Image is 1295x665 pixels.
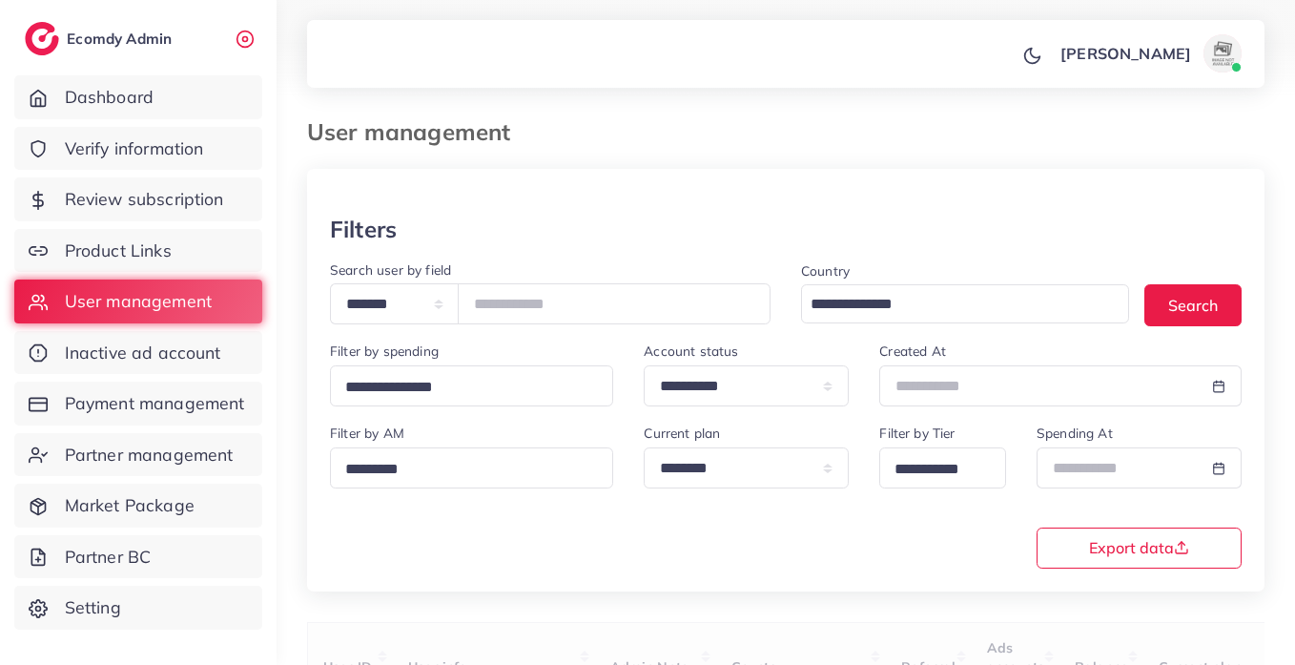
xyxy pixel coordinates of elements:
[65,239,172,263] span: Product Links
[14,535,262,579] a: Partner BC
[65,136,204,161] span: Verify information
[339,455,588,485] input: Search for option
[330,424,404,443] label: Filter by AM
[14,586,262,630] a: Setting
[25,22,59,55] img: logo
[888,455,981,485] input: Search for option
[1060,42,1191,65] p: [PERSON_NAME]
[65,545,152,570] span: Partner BC
[330,260,451,280] label: Search user by field
[330,447,613,488] div: Search for option
[14,433,262,477] a: Partner management
[330,216,397,243] h3: Filters
[14,75,262,119] a: Dashboard
[65,595,121,620] span: Setting
[330,365,613,406] div: Search for option
[25,22,176,55] a: logoEcomdy Admin
[1037,424,1113,443] label: Spending At
[804,290,1104,320] input: Search for option
[1089,540,1189,555] span: Export data
[14,127,262,171] a: Verify information
[801,284,1129,323] div: Search for option
[14,382,262,426] a: Payment management
[879,447,1006,488] div: Search for option
[1203,34,1242,73] img: avatar
[644,424,720,443] label: Current plan
[65,391,245,416] span: Payment management
[879,424,955,443] label: Filter by Tier
[1050,34,1249,73] a: [PERSON_NAME]avatar
[14,331,262,375] a: Inactive ad account
[801,261,850,281] label: Country
[307,118,525,146] h3: User management
[67,30,176,48] h2: Ecomdy Admin
[65,289,212,314] span: User management
[879,342,946,361] label: Created At
[65,493,195,518] span: Market Package
[14,280,262,323] a: User management
[330,342,439,361] label: Filter by spending
[65,187,224,212] span: Review subscription
[14,177,262,221] a: Review subscription
[1037,528,1242,569] button: Export data
[14,229,262,273] a: Product Links
[1144,284,1242,325] button: Search
[644,342,738,361] label: Account status
[65,443,234,468] span: Partner management
[65,341,221,365] span: Inactive ad account
[339,373,588,403] input: Search for option
[14,484,262,528] a: Market Package
[65,85,154,110] span: Dashboard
